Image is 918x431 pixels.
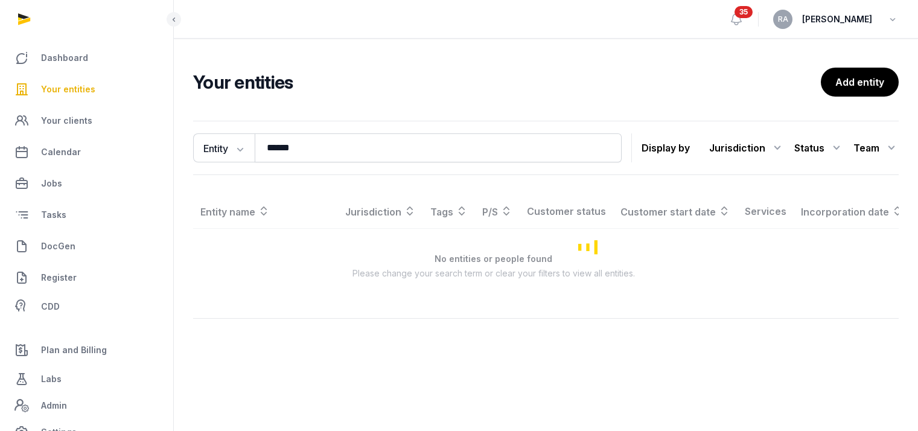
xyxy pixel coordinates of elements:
span: Register [41,270,77,285]
a: Tasks [10,200,164,229]
a: Your entities [10,75,164,104]
span: [PERSON_NAME] [802,12,872,27]
div: Status [794,138,844,158]
span: Admin [41,398,67,413]
span: Dashboard [41,51,88,65]
a: Jobs [10,169,164,198]
div: Team [853,138,899,158]
a: Add entity [821,68,899,97]
a: CDD [10,295,164,319]
span: Jobs [41,176,62,191]
span: Plan and Billing [41,343,107,357]
span: Labs [41,372,62,386]
a: Labs [10,365,164,394]
a: Admin [10,394,164,418]
a: DocGen [10,232,164,261]
div: Jurisdiction [709,138,785,158]
span: Your clients [41,113,92,128]
span: Your entities [41,82,95,97]
p: Display by [642,138,690,158]
span: 35 [735,6,753,18]
span: DocGen [41,239,75,254]
a: Register [10,263,164,292]
span: CDD [41,299,60,314]
a: Calendar [10,138,164,167]
span: Calendar [41,145,81,159]
span: RA [778,16,788,23]
button: Entity [193,133,255,162]
span: Tasks [41,208,66,222]
button: RA [773,10,792,29]
h2: Your entities [193,71,821,93]
a: Plan and Billing [10,336,164,365]
a: Your clients [10,106,164,135]
a: Dashboard [10,43,164,72]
